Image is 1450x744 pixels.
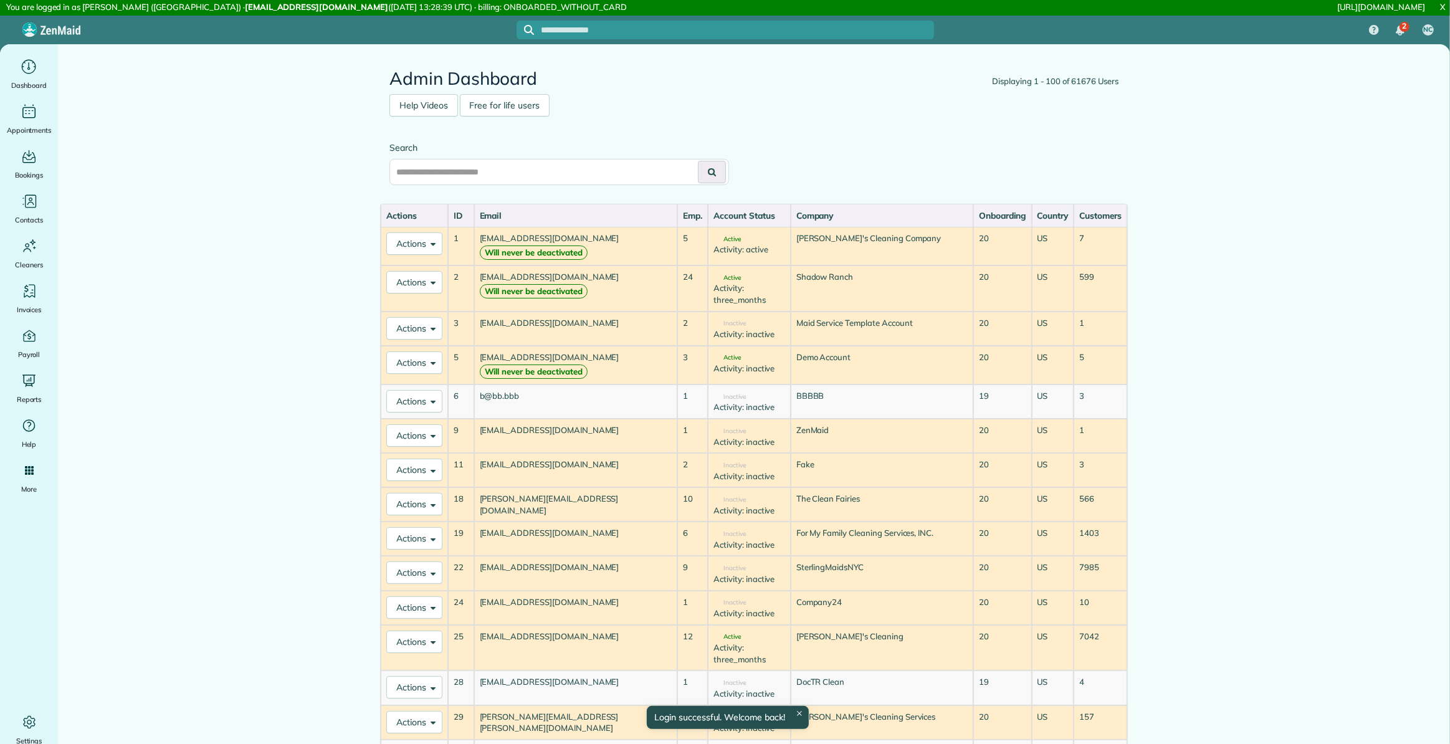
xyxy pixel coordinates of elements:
[683,209,702,222] div: Emp.
[1387,17,1413,44] div: 2 unread notifications
[713,394,746,400] span: Inactive
[713,436,785,448] div: Activity: inactive
[973,227,1032,265] td: 20
[973,591,1032,625] td: 20
[791,419,973,453] td: ZenMaid
[713,497,746,503] span: Inactive
[480,246,588,260] strong: Will never be deactivated
[1359,16,1450,44] nav: Main
[1074,265,1127,312] td: 599
[973,522,1032,556] td: 20
[7,124,52,136] span: Appointments
[5,236,53,271] a: Cleaners
[973,487,1032,522] td: 20
[448,265,474,312] td: 2
[713,599,746,606] span: Inactive
[1032,419,1074,453] td: US
[791,312,973,346] td: Maid Service Template Account
[677,591,708,625] td: 1
[713,428,746,434] span: Inactive
[713,565,746,571] span: Inactive
[791,384,973,419] td: BBBBB
[713,642,785,665] div: Activity: three_months
[17,393,42,406] span: Reports
[1074,346,1127,384] td: 5
[5,416,53,451] a: Help
[1032,453,1074,487] td: US
[1074,625,1127,671] td: 7042
[386,596,442,619] button: Actions
[1074,487,1127,522] td: 566
[677,227,708,265] td: 5
[474,487,678,522] td: [PERSON_NAME][EMAIL_ADDRESS][DOMAIN_NAME]
[15,169,44,181] span: Bookings
[448,384,474,419] td: 6
[713,355,741,361] span: Active
[1074,591,1127,625] td: 10
[386,493,442,515] button: Actions
[973,705,1032,740] td: 20
[1074,522,1127,556] td: 1403
[973,346,1032,384] td: 20
[1074,227,1127,265] td: 7
[791,227,973,265] td: [PERSON_NAME]'s Cleaning Company
[677,419,708,453] td: 1
[713,634,741,640] span: Active
[677,346,708,384] td: 3
[713,505,785,517] div: Activity: inactive
[1074,705,1127,740] td: 157
[1032,384,1074,419] td: US
[1032,556,1074,590] td: US
[15,214,43,226] span: Contacts
[448,346,474,384] td: 5
[1032,522,1074,556] td: US
[791,346,973,384] td: Demo Account
[474,419,678,453] td: [EMAIL_ADDRESS][DOMAIN_NAME]
[1338,2,1425,12] a: [URL][DOMAIN_NAME]
[474,670,678,705] td: [EMAIL_ADDRESS][DOMAIN_NAME]
[1032,591,1074,625] td: US
[973,312,1032,346] td: 20
[1074,384,1127,419] td: 3
[973,419,1032,453] td: 20
[713,275,741,281] span: Active
[973,453,1032,487] td: 20
[474,705,678,740] td: [PERSON_NAME][EMAIL_ADDRESS][PERSON_NAME][DOMAIN_NAME]
[386,631,442,653] button: Actions
[389,69,1119,88] h2: Admin Dashboard
[386,390,442,413] button: Actions
[677,522,708,556] td: 6
[386,676,442,699] button: Actions
[1032,670,1074,705] td: US
[5,57,53,92] a: Dashboard
[5,191,53,226] a: Contacts
[1074,453,1127,487] td: 3
[5,281,53,316] a: Invoices
[796,209,968,222] div: Company
[21,483,37,495] span: More
[677,625,708,671] td: 12
[15,259,43,271] span: Cleaners
[713,573,785,585] div: Activity: inactive
[713,401,785,413] div: Activity: inactive
[448,227,474,265] td: 1
[18,348,41,361] span: Payroll
[448,419,474,453] td: 9
[713,462,746,469] span: Inactive
[791,556,973,590] td: SterlingMaidsNYC
[386,209,442,222] div: Actions
[480,365,588,379] strong: Will never be deactivated
[1032,265,1074,312] td: US
[1032,487,1074,522] td: US
[677,265,708,312] td: 24
[713,236,741,242] span: Active
[389,141,729,154] label: Search
[713,244,785,255] div: Activity: active
[973,625,1032,671] td: 20
[474,556,678,590] td: [EMAIL_ADDRESS][DOMAIN_NAME]
[480,284,588,298] strong: Will never be deactivated
[1037,209,1069,222] div: Country
[713,531,746,537] span: Inactive
[1032,625,1074,671] td: US
[973,384,1032,419] td: 19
